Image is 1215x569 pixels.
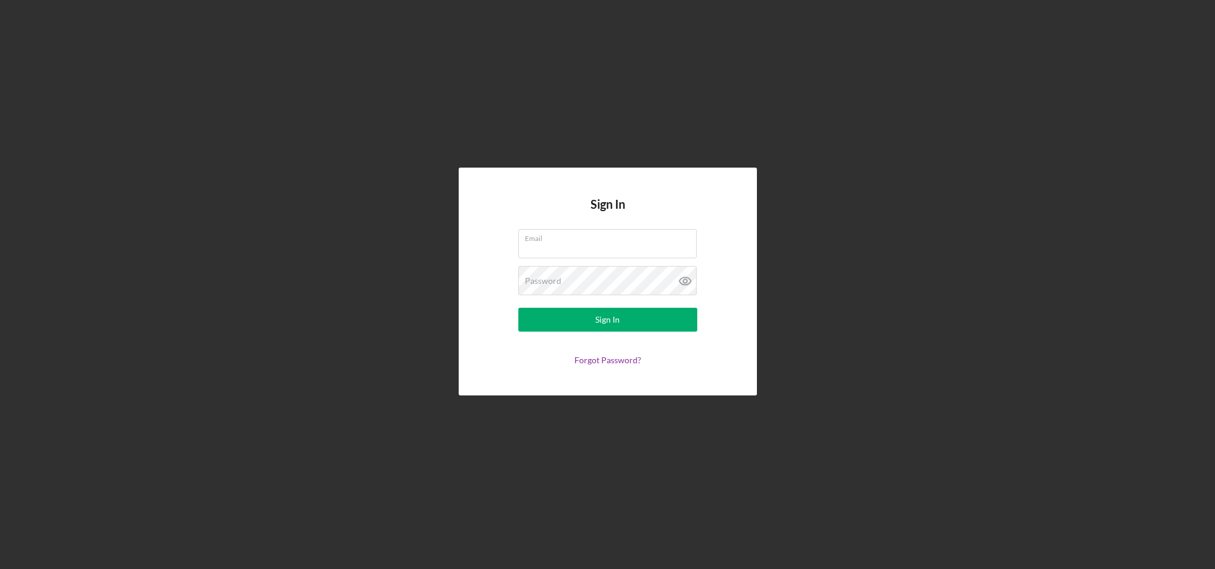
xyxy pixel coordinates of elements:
h4: Sign In [591,197,625,229]
label: Password [525,276,561,286]
a: Forgot Password? [574,355,641,365]
div: Sign In [595,308,620,332]
button: Sign In [518,308,697,332]
label: Email [525,230,697,243]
